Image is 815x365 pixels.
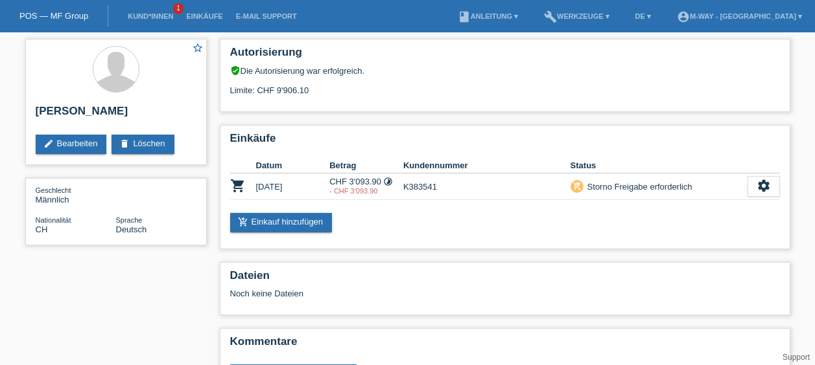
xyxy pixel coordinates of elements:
[230,132,780,151] h2: Einkäufe
[544,10,557,23] i: build
[43,138,54,149] i: edit
[584,180,692,194] div: Storno Freigabe erforderlich
[180,12,229,20] a: Einkäufe
[783,353,810,362] a: Support
[670,12,809,20] a: account_circlem-way - [GEOGRAPHIC_DATA] ▾
[230,76,780,95] div: Limite: CHF 9'906.10
[329,173,403,200] td: CHF 3'093.90
[116,216,143,224] span: Sprache
[36,135,107,154] a: editBearbeiten
[403,173,571,200] td: K383541
[230,65,241,76] i: verified_user
[230,65,780,76] div: Die Autorisierung war erfolgreich.
[36,185,116,205] div: Männlich
[19,11,88,21] a: POS — MF Group
[36,225,48,234] span: Schweiz
[230,289,626,298] div: Noch keine Dateien
[230,213,333,232] a: add_shopping_cartEinkauf hinzufügen
[230,269,780,289] h2: Dateien
[36,216,71,224] span: Nationalität
[329,187,403,195] div: 22.09.2025 / Falscher betrag erfasst
[112,135,174,154] a: deleteLöschen
[119,138,130,149] i: delete
[451,12,525,20] a: bookAnleitung ▾
[256,158,330,173] th: Datum
[571,158,748,173] th: Status
[121,12,180,20] a: Kund*innen
[230,12,303,20] a: E-Mail Support
[757,179,771,193] i: settings
[573,181,582,190] i: remove_shopping_cart
[173,3,183,14] span: 1
[230,46,780,65] h2: Autorisierung
[230,178,246,194] i: POSP00026307
[256,173,330,200] td: [DATE]
[116,225,147,234] span: Deutsch
[36,105,196,124] h2: [PERSON_NAME]
[329,158,403,173] th: Betrag
[403,158,571,173] th: Kundennummer
[192,42,204,56] a: star_border
[629,12,657,20] a: DE ▾
[537,12,616,20] a: buildWerkzeuge ▾
[677,10,690,23] i: account_circle
[36,186,71,194] span: Geschlecht
[383,177,393,186] i: Fixe Raten (24 Raten)
[230,335,780,355] h2: Kommentare
[458,10,471,23] i: book
[238,217,248,227] i: add_shopping_cart
[192,42,204,54] i: star_border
